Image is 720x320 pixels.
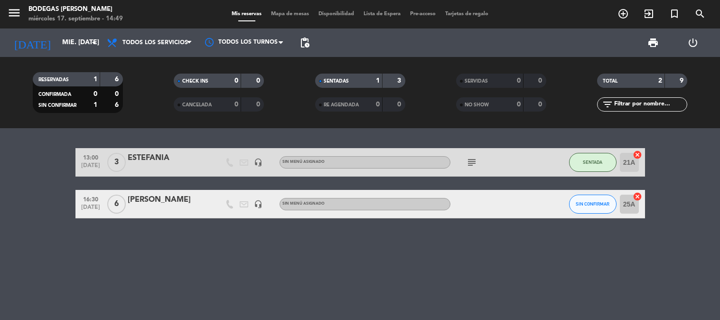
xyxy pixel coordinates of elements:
[182,103,212,107] span: CANCELADA
[517,77,521,84] strong: 0
[465,103,489,107] span: NO SHOW
[299,37,310,48] span: pending_actions
[440,11,493,17] span: Tarjetas de regalo
[617,8,629,19] i: add_circle_outline
[282,160,325,164] span: Sin menú asignado
[266,11,314,17] span: Mapa de mesas
[254,200,262,208] i: headset_mic
[583,160,602,165] span: SENTADA
[680,77,685,84] strong: 9
[602,99,613,110] i: filter_list
[538,101,544,108] strong: 0
[115,91,121,97] strong: 0
[538,77,544,84] strong: 0
[38,103,76,108] span: SIN CONFIRMAR
[122,39,188,46] span: Todos los servicios
[79,193,103,204] span: 16:30
[517,101,521,108] strong: 0
[7,6,21,20] i: menu
[376,77,380,84] strong: 1
[603,79,617,84] span: TOTAL
[613,99,687,110] input: Filtrar por nombre...
[7,32,57,53] i: [DATE]
[94,76,97,83] strong: 1
[633,192,642,201] i: cancel
[324,103,359,107] span: RE AGENDADA
[359,11,405,17] span: Lista de Espera
[79,204,103,215] span: [DATE]
[405,11,440,17] span: Pre-acceso
[79,162,103,173] span: [DATE]
[256,77,262,84] strong: 0
[569,195,617,214] button: SIN CONFIRMAR
[647,37,659,48] span: print
[254,158,262,167] i: headset_mic
[234,77,238,84] strong: 0
[376,101,380,108] strong: 0
[669,8,680,19] i: turned_in_not
[314,11,359,17] span: Disponibilidad
[234,101,238,108] strong: 0
[397,77,403,84] strong: 3
[107,195,126,214] span: 6
[182,79,208,84] span: CHECK INS
[115,76,121,83] strong: 6
[38,77,69,82] span: RESERVADAS
[256,101,262,108] strong: 0
[7,6,21,23] button: menu
[28,5,123,14] div: Bodegas [PERSON_NAME]
[633,150,642,160] i: cancel
[115,102,121,108] strong: 6
[658,77,662,84] strong: 2
[465,79,488,84] span: SERVIDAS
[28,14,123,24] div: miércoles 17. septiembre - 14:49
[643,8,655,19] i: exit_to_app
[466,157,477,168] i: subject
[128,152,208,164] div: ESTEFANIA
[94,102,97,108] strong: 1
[94,91,97,97] strong: 0
[79,151,103,162] span: 13:00
[324,79,349,84] span: SENTADAS
[569,153,617,172] button: SENTADA
[38,92,71,97] span: CONFIRMADA
[107,153,126,172] span: 3
[694,8,706,19] i: search
[88,37,100,48] i: arrow_drop_down
[576,201,609,207] span: SIN CONFIRMAR
[282,202,325,206] span: Sin menú asignado
[227,11,266,17] span: Mis reservas
[128,194,208,206] div: [PERSON_NAME]
[687,37,699,48] i: power_settings_new
[397,101,403,108] strong: 0
[673,28,713,57] div: LOG OUT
